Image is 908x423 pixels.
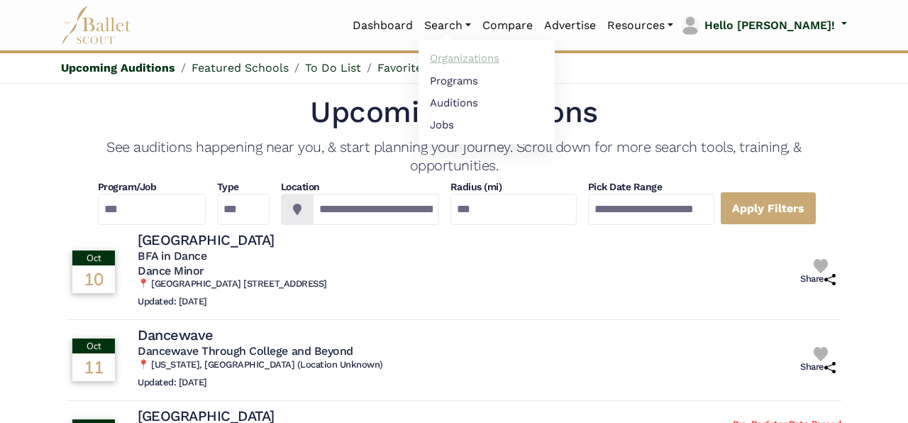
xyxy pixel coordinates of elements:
[138,344,383,359] h5: Dancewave Through College and Beyond
[419,40,555,144] ul: Resources
[800,273,836,285] h6: Share
[138,231,275,249] h4: [GEOGRAPHIC_DATA]
[138,249,327,264] h5: BFA in Dance
[419,92,555,114] a: Auditions
[217,180,270,194] h4: Type
[800,361,836,373] h6: Share
[67,93,841,132] h1: Upcoming Auditions
[419,70,555,92] a: Programs
[347,11,419,40] a: Dashboard
[680,16,700,35] img: profile picture
[67,138,841,175] h4: See auditions happening near you, & start planning your journey. Scroll down for more search tool...
[138,359,383,371] h6: 📍 [US_STATE], [GEOGRAPHIC_DATA] (Location Unknown)
[679,14,847,37] a: profile picture Hello [PERSON_NAME]!
[61,61,175,75] a: Upcoming Auditions
[602,11,679,40] a: Resources
[419,114,555,136] a: Jobs
[720,192,816,225] a: Apply Filters
[419,48,555,70] a: Organizations
[281,180,439,194] h4: Location
[377,61,428,75] a: Favorites
[192,61,289,75] a: Featured Schools
[704,16,835,35] p: Hello [PERSON_NAME]!
[72,353,115,380] div: 11
[305,61,361,75] a: To Do List
[138,296,327,308] h6: Updated: [DATE]
[538,11,602,40] a: Advertise
[138,326,214,344] h4: Dancewave
[98,180,206,194] h4: Program/Job
[313,194,439,225] input: Location
[72,339,115,353] div: Oct
[450,180,502,194] h4: Radius (mi)
[588,180,714,194] h4: Pick Date Range
[138,264,327,279] h5: Dance Minor
[72,265,115,292] div: 10
[138,278,327,290] h6: 📍 [GEOGRAPHIC_DATA] [STREET_ADDRESS]
[72,251,115,265] div: Oct
[138,377,383,389] h6: Updated: [DATE]
[419,11,477,40] a: Search
[477,11,538,40] a: Compare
